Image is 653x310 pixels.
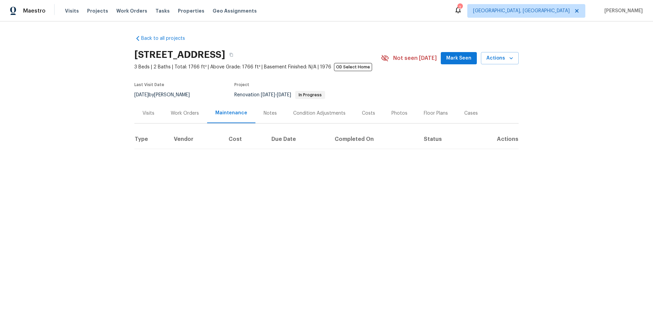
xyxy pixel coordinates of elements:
[481,52,519,65] button: Actions
[470,130,519,149] th: Actions
[441,52,477,65] button: Mark Seen
[424,110,448,117] div: Floor Plans
[261,93,275,97] span: [DATE]
[261,93,291,97] span: -
[486,54,513,63] span: Actions
[334,63,372,71] span: OD Select Home
[446,54,471,63] span: Mark Seen
[457,4,462,11] div: 2
[134,93,149,97] span: [DATE]
[296,93,324,97] span: In Progress
[23,7,46,14] span: Maestro
[116,7,147,14] span: Work Orders
[602,7,643,14] span: [PERSON_NAME]
[464,110,478,117] div: Cases
[473,7,570,14] span: [GEOGRAPHIC_DATA], [GEOGRAPHIC_DATA]
[234,83,249,87] span: Project
[277,93,291,97] span: [DATE]
[134,64,381,70] span: 3 Beds | 2 Baths | Total: 1766 ft² | Above Grade: 1766 ft² | Basement Finished: N/A | 1976
[266,130,329,149] th: Due Date
[134,35,200,42] a: Back to all projects
[178,7,204,14] span: Properties
[134,51,225,58] h2: [STREET_ADDRESS]
[143,110,154,117] div: Visits
[65,7,79,14] span: Visits
[329,130,418,149] th: Completed On
[264,110,277,117] div: Notes
[393,55,437,62] span: Not seen [DATE]
[391,110,407,117] div: Photos
[171,110,199,117] div: Work Orders
[87,7,108,14] span: Projects
[223,130,266,149] th: Cost
[155,9,170,13] span: Tasks
[225,49,237,61] button: Copy Address
[134,91,198,99] div: by [PERSON_NAME]
[134,130,168,149] th: Type
[362,110,375,117] div: Costs
[418,130,470,149] th: Status
[168,130,223,149] th: Vendor
[213,7,257,14] span: Geo Assignments
[215,110,247,116] div: Maintenance
[234,93,325,97] span: Renovation
[293,110,346,117] div: Condition Adjustments
[134,83,164,87] span: Last Visit Date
